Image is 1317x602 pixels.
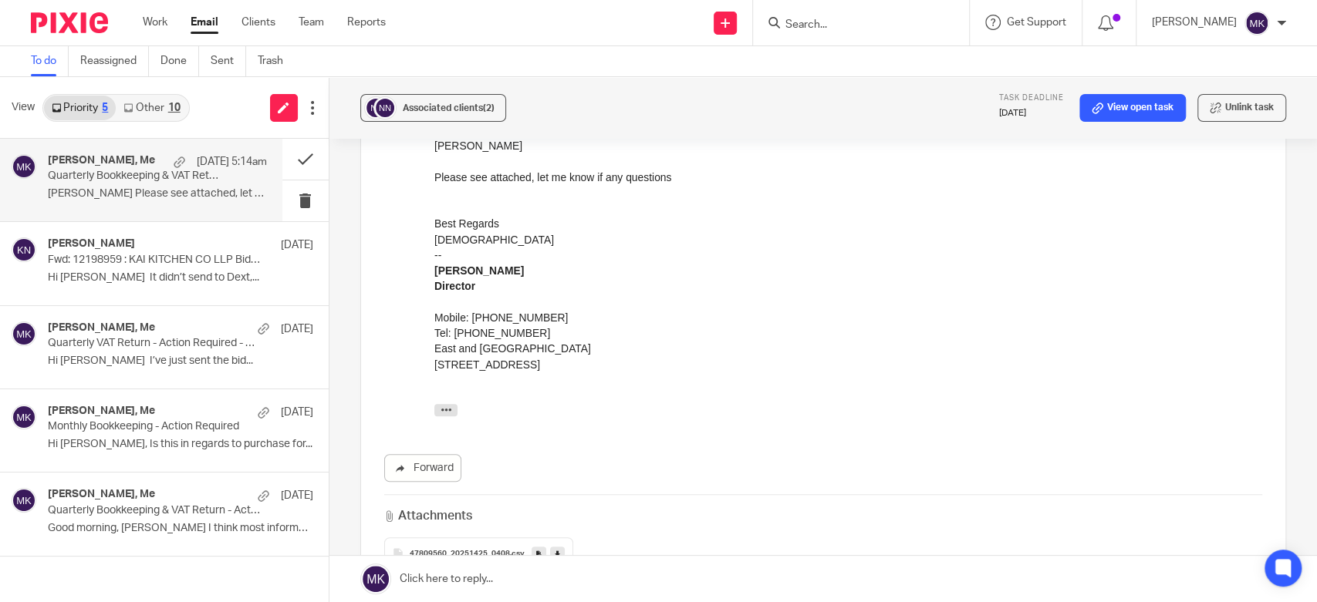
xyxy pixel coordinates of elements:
button: Unlink task [1197,94,1286,122]
p: Quarterly VAT Return - Action Required - Please Complete Your Bookkeeping [48,337,260,350]
img: svg%3E [373,96,397,119]
img: svg%3E [364,96,387,119]
div: 5 [102,103,108,113]
h3: Attachments [384,507,472,525]
p: Good morning, [PERSON_NAME] I think most information... [48,522,313,535]
img: svg%3E [12,154,36,179]
p: [PERSON_NAME] Please see attached, let me know if... [48,187,267,200]
p: [DATE] [281,405,313,420]
h4: [PERSON_NAME], Me [48,154,155,167]
a: Work [143,15,167,30]
a: Sent [211,46,246,76]
span: .csv [510,550,525,559]
h4: [PERSON_NAME], Me [48,321,155,335]
span: Task deadline [999,94,1064,102]
img: svg%3E [12,321,36,346]
p: [DATE] 5:14am [197,154,267,170]
a: Clients [241,15,275,30]
span: Associated clients [403,103,495,113]
span: (2) [483,103,495,113]
span: View [12,99,35,116]
p: Quarterly Bookkeeping & VAT Return - Action Required [48,170,223,183]
a: Reports [347,15,386,30]
h4: [PERSON_NAME] [48,237,135,251]
p: [DATE] [281,488,313,503]
img: svg%3E [1244,11,1269,35]
p: Quarterly Bookkeeping & VAT Return - Action Required [48,504,260,517]
p: [DATE] [281,237,313,253]
input: Search [784,18,923,32]
a: To do [31,46,69,76]
a: Team [299,15,324,30]
img: Pixie [31,12,108,33]
span: Get Support [1007,17,1066,28]
p: Hi [PERSON_NAME] It didn’t send to Dext,... [48,271,313,284]
h4: [PERSON_NAME], Me [48,405,155,418]
div: 10 [168,103,181,113]
a: Forward [384,454,461,482]
p: Monthly Bookkeeping - Action Required [48,420,260,433]
img: svg%3E [12,237,36,262]
a: Done [160,46,199,76]
span: 47809560_20251425_0408 [410,550,510,559]
p: [PERSON_NAME] [1152,15,1237,30]
h4: [PERSON_NAME], Me [48,488,155,501]
a: Reassigned [80,46,149,76]
button: Associated clients(2) [360,94,506,122]
p: [DATE] [999,107,1064,119]
img: svg%3E [12,405,36,429]
a: View open task [1079,94,1186,122]
img: svg%3E [12,488,36,513]
a: Email [191,15,218,30]
a: Trash [258,46,295,76]
a: Other10 [116,96,187,120]
p: Hi [PERSON_NAME], Is this in regards to purchase for... [48,438,313,451]
a: Priority5 [44,96,116,120]
p: [DATE] [281,321,313,337]
button: 47809560_20251425_0408.csv [384,537,573,571]
p: Fwd: 12198959 : KAI KITCHEN CO LLP Bidfood Statement [48,254,260,267]
p: Hi [PERSON_NAME] I’ve just sent the bid... [48,355,313,368]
